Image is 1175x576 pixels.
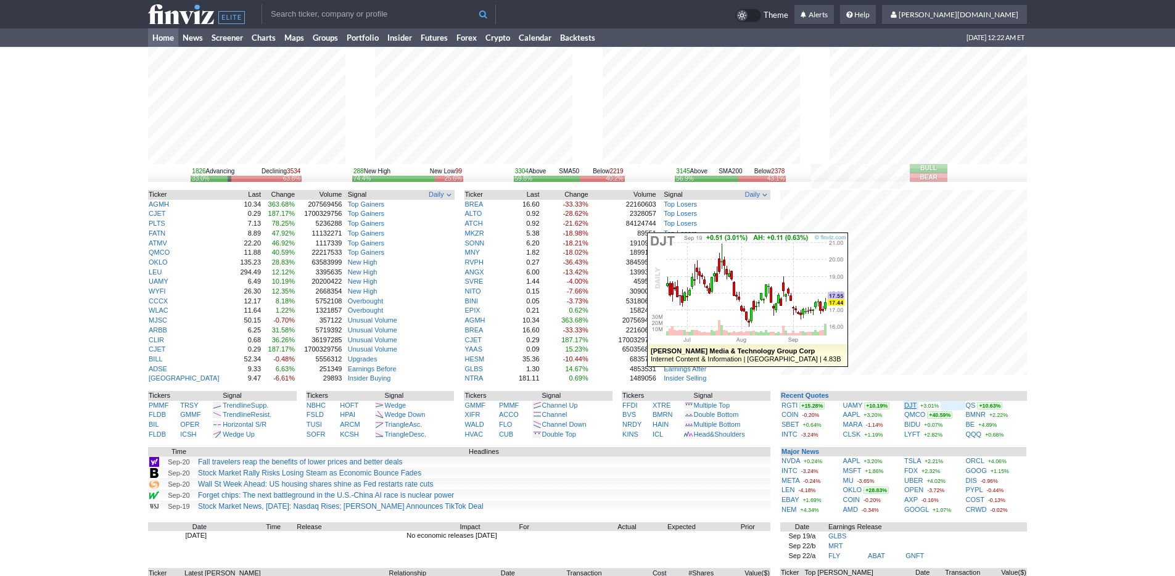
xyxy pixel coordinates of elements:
a: Wedge Up [223,430,255,438]
span: -18.98% [563,229,588,237]
td: 16.60 [501,200,540,210]
a: SBET [781,421,799,428]
span: -18.21% [563,239,588,247]
span: Signal [348,190,367,200]
a: Channel Down [542,421,587,428]
a: FLY [828,552,840,559]
a: Insider Buying [348,374,391,382]
a: Insider [383,28,416,47]
td: 1117339 [295,239,342,249]
span: Trendline [223,411,250,418]
td: 89551 [589,229,657,239]
a: BVS [622,411,636,418]
td: 3090005 [589,287,657,297]
a: Backtests [556,28,600,47]
input: Search ticker, company or profile [262,4,496,24]
div: Advancing [192,167,234,176]
a: Top Losers [664,200,697,208]
span: 363.68% [268,200,295,208]
td: 3395635 [295,268,342,278]
div: Below [593,167,624,176]
a: Top Gainers [348,239,384,247]
a: META [781,477,799,484]
a: Charts [247,28,280,47]
span: Desc. [409,430,426,438]
td: 0.92 [501,219,540,229]
a: Calendar [514,28,556,47]
a: Wall St Week Ahead: US housing shares shine as Fed restarts rate cuts [198,480,434,488]
span: 46.92% [272,239,295,247]
a: RGTI [781,401,798,409]
td: 0.29 [235,209,262,219]
span: 3145 [676,168,690,175]
a: TrendlineSupp. [223,401,268,409]
div: 63.8% [283,176,300,181]
td: 135.23 [235,258,262,268]
a: Top Gainers [348,200,384,208]
a: ICL [653,430,663,438]
td: 0.27 [501,258,540,268]
span: 47.92% [272,229,295,237]
a: Top Gainers [348,249,384,256]
button: Signals interval [744,190,770,200]
button: Bull [910,164,947,173]
a: ORCL [966,457,984,464]
a: KINS [622,430,638,438]
div: Below [754,167,785,176]
a: BINI [465,297,478,305]
span: [DATE] 12:22 AM ET [967,28,1025,47]
span: 2378 [771,168,785,175]
a: COST [966,496,984,503]
td: 5752108 [295,297,342,307]
td: 63583999 [295,258,342,268]
span: -7.66% [567,287,588,295]
a: BIL [149,421,159,428]
td: 38459512 [589,258,657,268]
a: MSFT [843,467,862,474]
a: TSLA [904,457,921,464]
span: -28.62% [563,210,588,217]
span: 28.83% [272,258,295,266]
a: Recent Quotes [781,392,829,399]
a: ANGX [465,268,484,276]
span: [PERSON_NAME][DOMAIN_NAME] [899,10,1018,19]
td: 0.05 [501,297,540,307]
td: 22.20 [235,239,262,249]
a: Sep 22/b [788,542,815,549]
a: BE [966,421,975,428]
a: New High [348,268,377,276]
a: New High [348,258,377,266]
td: 1700329756 [295,209,342,219]
a: INTC [781,467,798,474]
a: Overbought [348,307,383,314]
a: FLDB [149,430,166,438]
a: QS [966,401,976,409]
td: 6.20 [501,239,540,249]
b: Major News [781,448,819,455]
a: NITO [465,287,481,295]
a: Forex [452,28,481,47]
span: Daily [429,190,443,200]
a: SOFR [307,430,326,438]
a: UAMY [843,401,863,409]
td: 6.49 [235,277,262,287]
span: -13.42% [563,268,588,276]
button: Signals interval [427,190,453,200]
div: New Low [430,167,462,176]
td: 20200422 [295,277,342,287]
a: TRSY [180,401,198,409]
a: BREA [465,326,484,334]
a: FDX [904,467,918,474]
a: NEM [781,506,796,513]
a: ICSH [180,430,196,438]
a: AGMH [149,200,169,208]
span: -33.33% [563,200,588,208]
a: ATMV [149,239,167,247]
a: FSLD [307,411,324,418]
a: Multiple Top [694,401,730,409]
a: EPIX [465,307,480,314]
span: -36.43% [563,258,588,266]
span: -21.62% [563,220,588,227]
a: NVDA [781,457,800,464]
div: SMA50 [514,167,625,176]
